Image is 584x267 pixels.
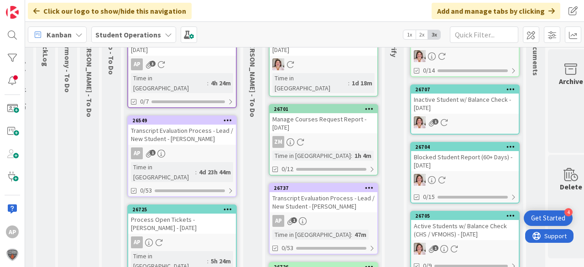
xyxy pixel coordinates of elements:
[351,230,352,240] span: :
[564,208,573,216] div: 4
[411,50,519,62] div: EW
[282,164,293,174] span: 0/12
[150,61,156,67] span: 3
[410,84,520,135] a: 26707Inactive Student w/ Balance Check - [DATE]EW
[19,1,42,12] span: Support
[195,167,197,177] span: :
[411,220,519,240] div: Active Students w/ Balance Check (CHS / VFMOHS) - [DATE]
[128,214,236,234] div: Process Open Tickets - [PERSON_NAME] - [DATE]
[140,186,152,195] span: 0/53
[433,245,438,251] span: 1
[415,144,519,150] div: 26704
[414,50,426,62] img: EW
[269,26,378,97] a: Audit New Students & Readmits - [DATE]EWTime in [GEOGRAPHIC_DATA]:1d 18m
[128,205,236,234] div: 26725Process Open Tickets - [PERSON_NAME] - [DATE]
[428,30,440,39] span: 3x
[128,116,236,145] div: 26549Transcript Evaluation Process - Lead / New Student - [PERSON_NAME]
[524,210,573,226] div: Open Get Started checklist, remaining modules: 4
[6,225,19,238] div: AP
[128,125,236,145] div: Transcript Evaluation Process - Lead / New Student - [PERSON_NAME]
[348,78,349,88] span: :
[131,147,143,159] div: AP
[127,115,237,197] a: 26549Transcript Evaluation Process - Lead / New Student - [PERSON_NAME]APTime in [GEOGRAPHIC_DATA...
[131,162,195,182] div: Time in [GEOGRAPHIC_DATA]
[403,30,416,39] span: 1x
[128,147,236,159] div: AP
[411,94,519,114] div: Inactive Student w/ Balance Check - [DATE]
[411,143,519,151] div: 26704
[209,78,233,88] div: 4h 24m
[414,174,426,186] img: EW
[274,106,377,112] div: 26701
[128,58,236,70] div: AP
[411,243,519,255] div: EW
[349,78,375,88] div: 1d 18m
[272,215,284,227] div: AP
[28,3,192,19] div: Click our logo to show/hide this navigation
[352,151,374,161] div: 1h 4m
[107,37,116,75] span: Jho - To Do
[291,217,297,223] span: 1
[270,192,377,212] div: Transcript Evaluation Process - Lead / New Student - [PERSON_NAME]
[531,214,565,223] div: Get Started
[128,236,236,248] div: AP
[6,248,19,261] img: avatar
[270,215,377,227] div: AP
[411,85,519,94] div: 26707
[132,117,236,124] div: 26549
[559,76,583,87] div: Archive
[270,105,377,133] div: 26701Manage Courses Request Report - [DATE]
[415,86,519,93] div: 26707
[410,142,520,204] a: 26704Blocked Student Report (60+ Days) - [DATE]EW0/15
[85,37,94,117] span: Emilie - To Do
[411,151,519,171] div: Blocked Student Report (60+ Days) - [DATE]
[131,73,207,93] div: Time in [GEOGRAPHIC_DATA]
[411,116,519,128] div: EW
[131,58,143,70] div: AP
[416,30,428,39] span: 2x
[95,30,161,39] b: Student Operations
[269,104,378,176] a: 26701Manage Courses Request Report - [DATE]ZMTime in [GEOGRAPHIC_DATA]:1h 4m0/12
[411,212,519,220] div: 26705
[41,37,50,67] span: BackLog
[272,136,284,148] div: ZM
[270,184,377,212] div: 26737Transcript Evaluation Process - Lead / New Student - [PERSON_NAME]
[140,97,149,106] span: 0/7
[131,236,143,248] div: AP
[274,185,377,191] div: 26737
[282,243,293,253] span: 0/53
[63,37,72,93] span: Harmony - To Do
[410,26,520,77] a: Process CHS Graduates - [DATE]EW0/14
[269,183,378,255] a: 26737Transcript Evaluation Process - Lead / New Student - [PERSON_NAME]APTime in [GEOGRAPHIC_DATA...
[128,116,236,125] div: 26549
[248,37,257,117] span: Zaida - To Do
[272,58,284,70] img: EW
[270,136,377,148] div: ZM
[197,167,233,177] div: 4d 23h 44m
[432,3,560,19] div: Add and manage tabs by clicking
[414,116,426,128] img: EW
[423,192,435,202] span: 0/15
[560,181,582,192] div: Delete
[270,184,377,192] div: 26737
[207,78,209,88] span: :
[433,119,438,125] span: 1
[351,151,352,161] span: :
[47,29,72,40] span: Kanban
[207,256,209,266] span: :
[411,212,519,240] div: 26705Active Students w/ Balance Check (CHS / VFMOHS) - [DATE]
[209,256,233,266] div: 5h 24m
[272,230,351,240] div: Time in [GEOGRAPHIC_DATA]
[531,37,540,76] span: Documents
[272,151,351,161] div: Time in [GEOGRAPHIC_DATA]
[352,230,369,240] div: 47m
[132,206,236,213] div: 26725
[272,73,348,93] div: Time in [GEOGRAPHIC_DATA]
[127,26,237,108] a: Twice Daily Text Message Response - [DATE]APTime in [GEOGRAPHIC_DATA]:4h 24m0/7
[150,150,156,156] span: 1
[390,37,399,57] span: Verify
[414,243,426,255] img: EW
[411,85,519,114] div: 26707Inactive Student w/ Balance Check - [DATE]
[415,213,519,219] div: 26705
[450,26,518,43] input: Quick Filter...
